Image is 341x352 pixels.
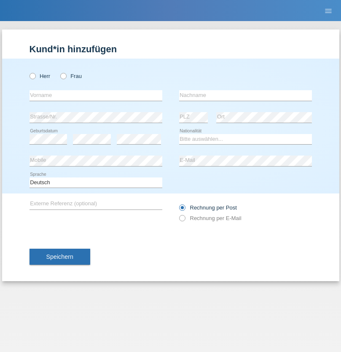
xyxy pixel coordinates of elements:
button: Speichern [30,249,90,265]
label: Rechnung per Post [179,204,237,211]
input: Frau [60,73,66,78]
input: Rechnung per Post [179,204,185,215]
span: Speichern [46,253,73,260]
label: Rechnung per E-Mail [179,215,242,221]
input: Rechnung per E-Mail [179,215,185,226]
a: menu [320,8,337,13]
i: menu [324,7,333,15]
h1: Kund*in hinzufügen [30,44,312,54]
label: Frau [60,73,82,79]
label: Herr [30,73,51,79]
input: Herr [30,73,35,78]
